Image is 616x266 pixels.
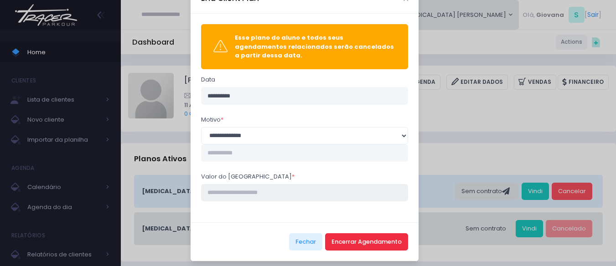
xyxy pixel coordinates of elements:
label: Data [201,75,215,84]
div: Esse plano do aluno e todos seus agendamentos relacionados serão cancelados a partir dessa data. [235,33,396,60]
button: Fechar [289,233,322,251]
label: Valor do [GEOGRAPHIC_DATA] [201,172,295,181]
label: Motivo [201,115,223,124]
button: Encerrar Agendamento [325,233,408,251]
